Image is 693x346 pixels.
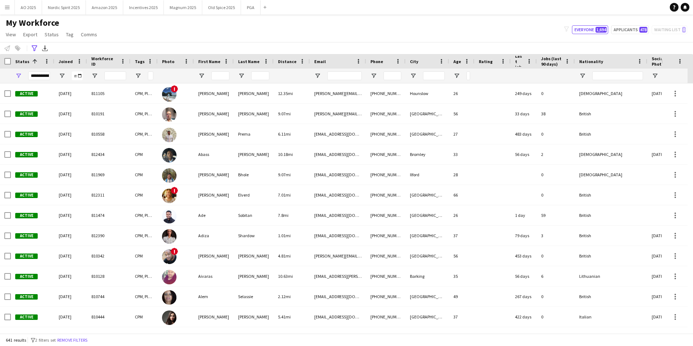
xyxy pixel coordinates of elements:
span: [DATE] 15:41 [652,273,675,279]
button: Remove filters [56,336,89,344]
div: [PERSON_NAME] [194,104,234,124]
div: [EMAIL_ADDRESS][DOMAIN_NAME] [310,124,366,144]
button: Open Filter Menu [15,73,22,79]
div: [PHONE_NUMBER] [366,266,406,286]
div: 37 [449,226,474,246]
span: British [579,294,591,299]
div: [PHONE_NUMBER] [366,144,406,164]
div: Adiza [194,226,234,246]
div: [DATE] [54,124,87,144]
div: 56 [449,104,474,124]
div: Sobitan [234,205,274,225]
div: [PHONE_NUMBER] [366,165,406,185]
button: Amazon 2025 [86,0,123,15]
span: 10.18mi [278,152,293,157]
span: Active [15,132,38,137]
span: 4.81mi [278,253,291,259]
div: [EMAIL_ADDRESS][DOMAIN_NAME] [310,165,366,185]
span: Active [15,172,38,178]
div: 27 [449,124,474,144]
input: Workforce ID Filter Input [104,71,126,80]
span: Status [15,59,29,64]
div: [GEOGRAPHIC_DATA] [406,205,449,225]
span: Last Name [238,59,260,64]
div: 812311 [87,185,130,205]
div: Hounslow [406,83,449,103]
div: 422 days [511,307,537,327]
div: [GEOGRAPHIC_DATA] [406,287,449,306]
div: [EMAIL_ADDRESS][DOMAIN_NAME] [310,144,366,164]
span: Email [314,59,326,64]
div: 56 days [511,266,537,286]
div: [DATE] [54,287,87,306]
div: [PHONE_NUMBER] [366,83,406,103]
div: [PHONE_NUMBER] [366,287,406,306]
span: Distance [278,59,296,64]
span: Active [15,152,38,157]
div: CPM, Ploom [130,83,158,103]
a: View [3,30,19,39]
div: [PERSON_NAME] [194,307,234,327]
span: British [579,233,591,238]
div: [DATE] [54,83,87,103]
span: Rating [479,59,493,64]
div: 0 [537,246,575,266]
input: Tags Filter Input [148,71,153,80]
div: Bromley [406,144,449,164]
span: Phone [370,59,383,64]
input: Phone Filter Input [383,71,401,80]
button: Open Filter Menu [198,73,205,79]
img: Ade Sobitan [162,209,177,223]
span: 12.35mi [278,91,293,96]
div: [EMAIL_ADDRESS][DOMAIN_NAME] [310,226,366,246]
div: 811474 [87,205,130,225]
span: 7.8mi [278,213,289,218]
div: Abass [194,144,234,164]
div: 483 days [511,124,537,144]
input: Age Filter Input [466,71,470,80]
span: First Name [198,59,220,64]
span: ! [171,187,178,194]
span: 9.07mi [278,111,291,116]
div: [EMAIL_ADDRESS][DOMAIN_NAME] [310,185,366,205]
div: [PHONE_NUMBER] [366,124,406,144]
span: British [579,111,591,116]
div: [EMAIL_ADDRESS][DOMAIN_NAME] [310,307,366,327]
span: City [410,59,418,64]
span: [DEMOGRAPHIC_DATA] [579,152,622,157]
div: CPM, Ploom [130,205,158,225]
img: Abass Allen [162,148,177,162]
img: Alessandra Altieri [162,310,177,325]
span: Age [453,59,461,64]
div: 79 days [511,226,537,246]
div: 812390 [87,226,130,246]
button: AO 2025 [15,0,42,15]
div: 453 days [511,246,537,266]
span: 9.07mi [278,172,291,177]
input: Last Name Filter Input [251,71,269,80]
span: [DATE] 20:29 [652,253,675,259]
button: Open Filter Menu [135,73,141,79]
div: 0 [537,185,575,205]
span: Active [15,193,38,198]
span: British [579,213,591,218]
div: [PERSON_NAME] [234,144,274,164]
span: 2 filters set [35,337,56,343]
img: Aivaras Sestokas [162,270,177,284]
span: Active [15,111,38,117]
div: 6 [537,266,575,286]
div: [GEOGRAPHIC_DATA] [406,246,449,266]
div: [PERSON_NAME] [234,266,274,286]
button: Open Filter Menu [579,73,586,79]
div: Bhole [234,165,274,185]
button: Everyone1,694 [572,25,608,34]
div: 811105 [87,83,130,103]
div: [PERSON_NAME][EMAIL_ADDRESS][DOMAIN_NAME] [310,104,366,124]
div: 56 [449,246,474,266]
span: Active [15,314,38,320]
img: Adiza Shardow [162,229,177,244]
div: [PERSON_NAME] [234,246,274,266]
div: CPM, Ploom [130,226,158,246]
div: 56 days [511,144,537,164]
button: Old Spice 2025 [202,0,241,15]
